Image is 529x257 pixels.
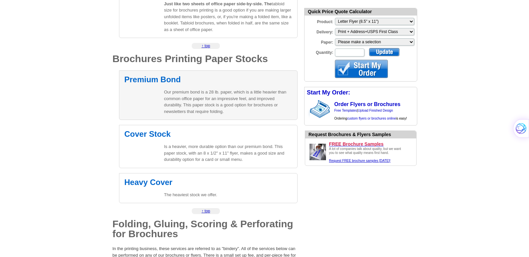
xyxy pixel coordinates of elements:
[329,147,405,163] div: A lot of companies talk about quality, but we want you to see what quality means first hand.
[358,109,393,112] a: Upload Finished Design
[329,141,414,147] a: FREE Brochure Samples
[308,131,416,138] div: Want to know how your brochure printing will look before you order it? Check our work.
[347,117,396,120] a: custom flyers or brochures online
[310,98,333,120] img: stack of brochures with custom content
[305,98,310,120] img: background image for brochures and flyers arrow
[164,1,292,33] p: tabloid size for brochures printing is a good option if you are making larger unfolded items like...
[305,48,334,55] label: Quantity:
[164,143,292,163] p: Is a heavier, more durable option than our premium bond. This paper stock, with an 8 x 1/2" x 11"...
[201,44,210,48] a: ↑ top
[308,142,328,162] img: Request FREE samples of our brochures printing
[305,8,417,16] div: Quick Price Quote Calculator
[124,76,292,84] h2: Premium Bond
[334,109,357,112] a: Free Templates
[124,130,292,138] h2: Cover Stock
[334,109,407,120] span: | Ordering is easy!
[305,38,334,45] label: Paper:
[305,87,417,98] div: Start My Order:
[334,101,400,107] a: Order Flyers or Brochures
[164,192,292,198] p: The heaviest stock we offer.
[164,1,272,6] span: Just like two sheets of office paper side-by-side. The
[308,158,328,163] a: Request FREE samples of our brochures printing
[329,159,390,163] a: Request FREE samples of our flyer & brochure printing.
[112,54,298,64] h1: Brochures Printing Paper Stocks
[112,219,298,239] h1: Folding, Gluing, Scoring & Perforating for Brochures
[201,209,210,213] a: ↑ top
[164,89,292,115] p: Our premium bond is a 28 lb. paper, which is a little heavier than common office paper for an imp...
[397,103,529,257] iframe: LiveChat chat widget
[305,27,334,35] label: Delivery:
[305,17,334,25] label: Product:
[124,178,292,186] h2: Heavy Cover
